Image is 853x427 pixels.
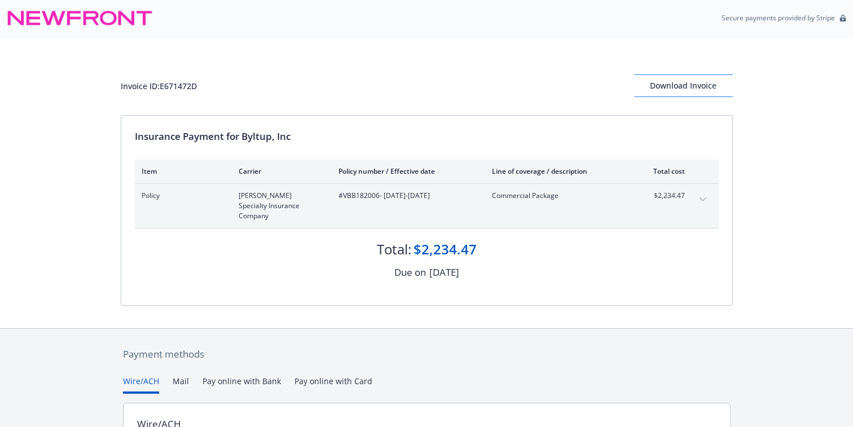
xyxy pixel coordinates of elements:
[294,375,372,394] button: Pay online with Card
[377,240,411,259] div: Total:
[643,191,685,201] span: $2,234.47
[722,13,835,23] p: Secure payments provided by Stripe
[492,166,625,176] div: Line of coverage / description
[123,375,159,394] button: Wire/ACH
[492,191,625,201] span: Commercial Package
[121,80,197,92] div: Invoice ID: E671472D
[643,166,685,176] div: Total cost
[394,265,426,280] div: Due on
[135,184,719,228] div: Policy[PERSON_NAME] Specialty Insurance Company#VBB182006- [DATE]-[DATE]Commercial Package$2,234....
[142,166,221,176] div: Item
[338,166,474,176] div: Policy number / Effective date
[634,74,733,97] button: Download Invoice
[429,265,459,280] div: [DATE]
[694,191,712,209] button: expand content
[414,240,477,259] div: $2,234.47
[338,191,474,201] span: #VBB182006 - [DATE]-[DATE]
[239,191,320,221] span: [PERSON_NAME] Specialty Insurance Company
[634,75,733,96] div: Download Invoice
[203,375,281,394] button: Pay online with Bank
[123,347,731,362] div: Payment methods
[135,129,719,144] div: Insurance Payment for Byltup, Inc
[239,166,320,176] div: Carrier
[142,191,221,201] span: Policy
[173,375,189,394] button: Mail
